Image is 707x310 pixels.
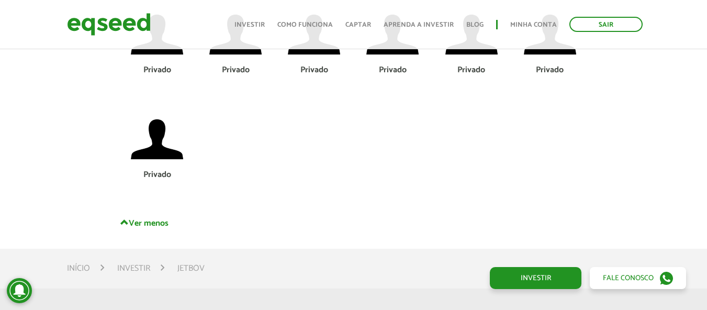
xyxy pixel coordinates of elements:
a: Minha conta [510,21,557,28]
div: Privado [519,66,581,74]
a: Investir [117,264,150,273]
div: Privado [440,66,503,74]
a: Início [67,264,90,273]
img: EqSeed [67,10,151,38]
a: Aprenda a investir [384,21,454,28]
div: Privado [126,171,188,179]
a: Fale conosco [590,267,686,289]
a: Captar [345,21,371,28]
a: Como funciona [277,21,333,28]
img: default-user.png [131,113,183,165]
div: Privado [361,66,424,74]
a: Investir [234,21,265,28]
li: JetBov [177,261,205,275]
a: Ver menos [120,218,587,228]
div: Privado [204,66,267,74]
div: Privado [283,66,345,74]
a: Blog [466,21,484,28]
a: Investir [490,267,581,289]
a: Sair [569,17,643,32]
div: Privado [126,66,188,74]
